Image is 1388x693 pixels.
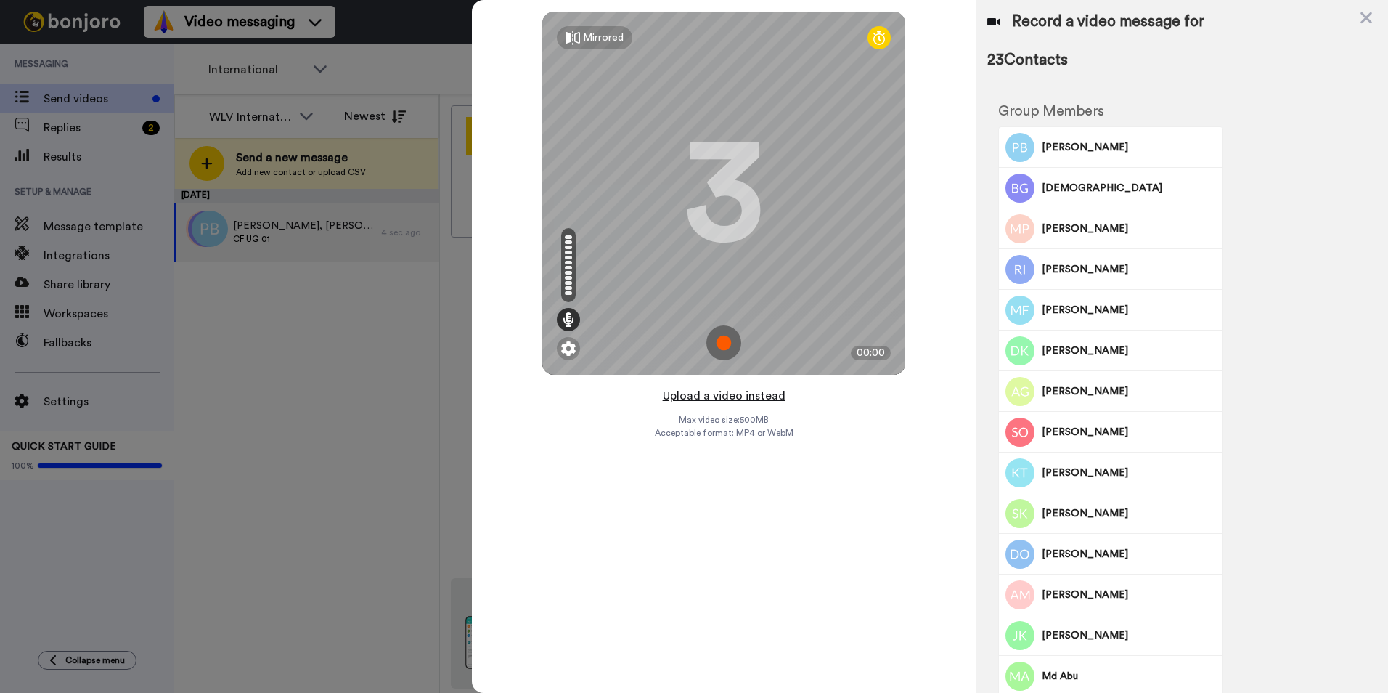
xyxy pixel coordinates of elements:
img: Image of Mahesh Parajuli [1005,214,1034,243]
img: Image of Ahmad Muhaiminul [1005,580,1034,609]
button: Upload a video instead [658,386,790,405]
span: [PERSON_NAME] [1042,506,1217,521]
img: Image of Ajeet Gupta [1005,377,1034,406]
span: [PERSON_NAME] [1042,222,1217,236]
span: [PERSON_NAME] [1042,547,1217,562]
img: Image of Somtochukwu Okezie [1005,418,1034,447]
span: [PERSON_NAME] [1042,425,1217,439]
span: [PERSON_NAME] [1042,140,1217,155]
img: ic_gear.svg [561,341,576,356]
img: Image of Md Abu [1005,662,1034,691]
h2: Group Members [998,103,1223,119]
span: Acceptable format: MP4 or WebM [655,427,793,439]
img: Image of Geesara Krishorr [1005,174,1034,203]
span: [PERSON_NAME] [1042,384,1217,399]
img: Image of Krishon Themiya [1005,458,1034,487]
img: Image of Prakash B [1005,133,1034,162]
span: [PERSON_NAME] [1042,466,1217,480]
img: Image of Damaris Kibor [1005,336,1034,365]
img: Image of Md Fayez [1005,296,1034,325]
span: Md Abu [1042,669,1217,684]
span: [DEMOGRAPHIC_DATA] [1042,181,1217,195]
span: Max video size: 500 MB [679,414,769,426]
span: [PERSON_NAME] [1042,344,1217,358]
div: 3 [684,139,764,248]
img: Image of Shanti Kumari [1005,499,1034,528]
img: Image of Rai Ijaz [1005,255,1034,284]
span: [PERSON_NAME] [1042,303,1217,317]
img: Image of Damaris Okon [1005,540,1034,569]
img: ic_record_start.svg [706,325,741,360]
span: [PERSON_NAME] [1042,628,1217,643]
div: 00:00 [851,346,891,360]
img: Image of Jenifa K [1005,621,1034,650]
span: [PERSON_NAME] [1042,262,1217,277]
span: [PERSON_NAME] [1042,588,1217,602]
